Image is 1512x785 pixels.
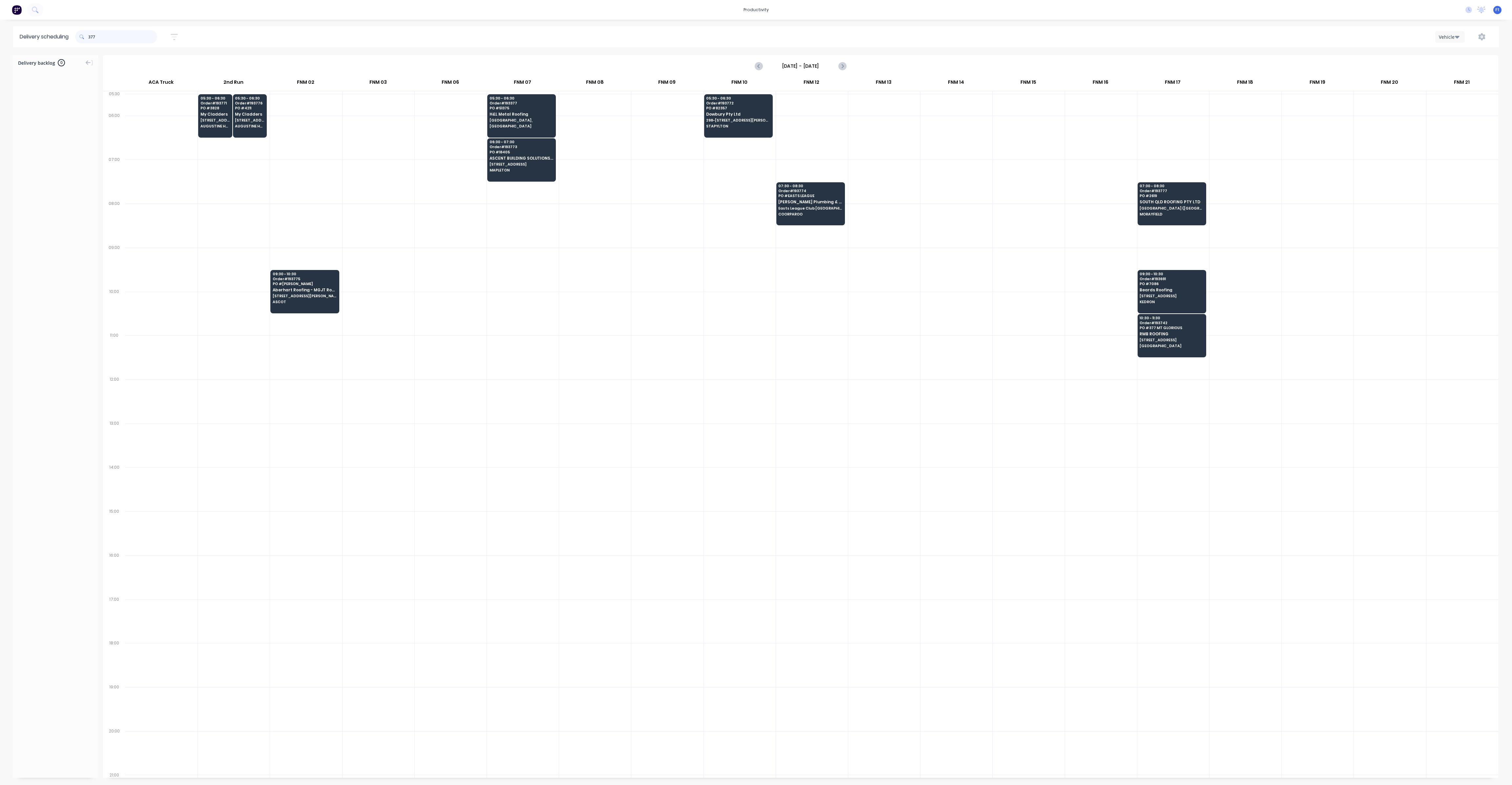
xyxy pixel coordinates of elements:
span: [STREET_ADDRESS] (STORE) [200,118,230,122]
span: My Cladders [235,112,264,116]
div: 09:00 [103,244,125,288]
span: Beards Roofing [1140,288,1203,292]
div: FNM 07 [487,77,558,91]
div: 15:00 [103,507,125,551]
span: 07:30 - 08:30 [778,184,842,188]
div: 11:00 [103,331,125,375]
span: 06:30 - 07:30 [490,140,553,144]
span: STAPYLTON [706,124,770,128]
div: FNM 19 [1281,77,1353,91]
span: PO # 4211 [235,106,264,110]
span: [GEOGRAPHIC_DATA] [1140,344,1203,348]
div: 21:00 [103,771,125,779]
span: PO # [PERSON_NAME] [273,282,336,286]
div: 05:30 [103,90,125,112]
span: MAPLETON [490,168,553,172]
input: Search for orders [88,30,157,43]
span: Order # 193742 [1140,321,1203,325]
span: PO # 7086 [1140,282,1203,286]
div: 07:00 [103,156,125,200]
span: Dowbury Pty Ltd [706,112,770,116]
div: FNM 08 [559,77,631,91]
span: Order # 193774 [778,189,842,193]
span: 05:30 - 06:30 [235,96,264,100]
span: My Cladders [200,112,230,116]
span: PO # 2619 [1140,194,1203,198]
span: Delivery backlog [18,59,55,66]
div: FNM 20 [1354,77,1425,91]
span: [GEOGRAPHIC_DATA] ([GEOGRAPHIC_DATA]) [1140,206,1203,210]
div: FNM 16 [1064,77,1136,91]
div: FNM 14 [920,77,992,91]
div: 08:00 [103,200,125,244]
div: FNM 09 [631,77,703,91]
img: Factory [12,5,22,15]
span: SOUTH QLD ROOFING PTY LTD [1140,200,1203,204]
div: productivity [740,5,772,15]
span: Order # 193777 [1140,189,1203,193]
span: AUGUSTINE HEIGHTS [235,124,264,128]
span: PO # 51375 [490,106,553,110]
span: Order # 193772 [706,101,770,105]
span: Aberhart Roofing - MGJT Roofing Pty Ltd [273,288,336,292]
div: FNM 15 [992,77,1064,91]
span: [STREET_ADDRESS][PERSON_NAME] [273,294,336,298]
button: Vehicle [1435,31,1465,43]
span: COORPAROO [778,212,842,216]
span: Order # 193771 [200,101,230,105]
div: 06:00 [103,112,125,156]
div: 18:00 [103,639,125,683]
span: PO # 3828 [200,106,230,110]
span: ASCOT [273,300,336,304]
div: 17:00 [103,595,125,639]
div: 12:00 [103,375,125,419]
span: RMB ROOFING [1140,332,1203,336]
span: AUGUSTINE HEIGHTS [200,124,230,128]
div: 10:00 [103,288,125,332]
span: PO # 82357 [706,106,770,110]
span: 10:30 - 11:30 [1140,316,1203,320]
div: FNM 17 [1137,77,1209,91]
div: FNM 21 [1426,77,1498,91]
span: 05:30 - 06:30 [490,96,553,100]
span: Order # 193775 [273,277,336,281]
div: FNM 13 [848,77,920,91]
span: 0 [58,59,65,66]
span: [STREET_ADDRESS] [1140,338,1203,342]
span: Order # 193691 [1140,277,1203,281]
div: 16:00 [103,551,125,595]
div: Delivery scheduling [13,26,75,47]
span: [STREET_ADDRESS] [490,162,553,166]
div: FNM 18 [1209,77,1281,91]
span: Easts League Club [GEOGRAPHIC_DATA] [778,206,842,210]
div: FNM 02 [270,77,342,91]
span: H&L Metal Roofing [490,112,553,116]
span: ASCENT BUILDING SOLUTIONS PTY LTD [490,156,553,160]
div: 14:00 [103,463,125,507]
div: 13:00 [103,419,125,463]
span: F1 [1495,7,1500,13]
span: [STREET_ADDRESS] (STORE) [235,118,264,122]
span: PO # 377 MT GLORIOUS [1140,326,1203,330]
span: [STREET_ADDRESS] [1140,294,1203,298]
span: Order # 193377 [490,101,553,105]
span: 298-[STREET_ADDRESS][PERSON_NAME] [706,118,770,122]
span: 07:30 - 08:30 [1140,184,1203,188]
div: FNM 06 [414,77,486,91]
div: 19:00 [103,683,125,727]
div: FNM 10 [703,77,775,91]
div: ACA Truck [125,77,197,91]
span: 09:30 - 10:30 [273,272,336,276]
div: FNM 12 [776,77,848,91]
span: [PERSON_NAME] Plumbing & Gas Pty Ltd [778,200,842,204]
span: 09:30 - 10:30 [1140,272,1203,276]
div: 20:00 [103,727,125,771]
div: Vehicle [1439,34,1458,40]
span: 05:30 - 06:30 [200,96,230,100]
span: PO # EASTS LEAGUE [778,194,842,198]
span: 05:30 - 06:30 [706,96,770,100]
span: PO # 18405 [490,150,553,154]
div: FNM 03 [342,77,414,91]
span: MORAYFIELD [1140,212,1203,216]
span: [GEOGRAPHIC_DATA], [490,118,553,122]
